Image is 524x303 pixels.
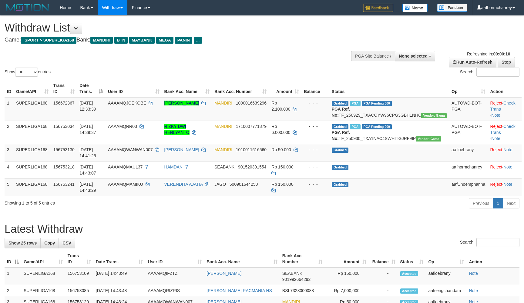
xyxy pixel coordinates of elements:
div: - - - [304,181,327,187]
img: MOTION_logo.png [5,3,51,12]
td: · [488,161,522,178]
td: TF_250929_TXACOYW96CPG3GBH1NHC [329,97,449,121]
span: Copy [44,241,55,245]
td: aafhormchanrey [449,161,488,178]
th: Op: activate to sort column ascending [449,80,488,97]
td: 4 [5,161,14,178]
span: Grabbed [332,148,349,153]
td: 156753109 [65,268,93,285]
td: SUPERLIGA168 [21,268,65,285]
span: Copy 7328000088 to clipboard [290,288,314,293]
td: · [488,144,522,161]
th: Amount: activate to sort column ascending [269,80,301,97]
a: Show 25 rows [5,238,41,248]
span: Rp 150.000 [271,182,293,187]
img: Button%20Memo.svg [402,4,428,12]
td: aafChoemphanna [449,178,488,196]
span: 156753130 [53,147,75,152]
th: Amount: activate to sort column ascending [325,250,369,268]
a: [PERSON_NAME] [164,101,199,105]
a: Check Trans [490,101,515,112]
td: · · [488,121,522,144]
span: Grabbed [332,182,349,187]
th: User ID: activate to sort column ascending [145,250,204,268]
span: Copy 1710007771879 to clipboard [236,124,267,129]
a: Note [469,271,478,276]
th: Trans ID: activate to sort column ascending [65,250,93,268]
span: SEABANK [282,271,302,276]
div: PGA Site Balance / [351,51,395,61]
span: AAAAMQJOEKOBE [108,101,146,105]
span: PGA Pending [362,124,392,129]
span: AAAAMQRR03 [108,124,137,129]
td: 2 [5,121,14,144]
input: Search: [476,68,519,77]
span: 156672367 [53,101,75,105]
th: Balance: activate to sort column ascending [369,250,398,268]
h4: Game: Bank: [5,37,343,43]
span: Rp 6.000.000 [271,124,290,135]
a: Copy [40,238,59,248]
a: Reject [490,165,502,169]
span: MANDIRI [214,101,232,105]
div: Showing 1 to 5 of 5 entries [5,198,214,206]
span: MANDIRI [214,147,232,152]
td: SUPERLIGA168 [14,161,51,178]
span: AAAAMQMAUL37 [108,165,143,169]
a: [PERSON_NAME] [207,271,241,276]
span: MANDIRI [214,124,232,129]
a: CSV [59,238,75,248]
span: [DATE] 14:41:25 [79,147,96,158]
span: PGA Pending [362,101,392,106]
span: Rp 150.000 [271,165,293,169]
th: Action [488,80,522,97]
td: 156753085 [65,285,93,296]
span: Copy 1090016639296 to clipboard [236,101,267,105]
span: [DATE] 14:39:37 [79,124,96,135]
td: aafloebrany [426,268,466,285]
img: panduan.png [437,4,467,12]
td: SUPERLIGA168 [14,121,51,144]
span: 156753241 [53,182,75,187]
td: 5 [5,178,14,196]
img: Feedback.jpg [363,4,393,12]
th: ID: activate to sort column descending [5,250,21,268]
span: Grabbed [332,124,349,129]
td: aafloebrany [449,144,488,161]
td: 1 [5,268,21,285]
span: Copy 901992664292 to clipboard [282,277,311,282]
td: AAAAMQIFZTZ [145,268,204,285]
span: ISPORT > SUPERLIGA168 [21,37,76,44]
td: 2 [5,285,21,296]
span: Copy 1010011616560 to clipboard [236,147,267,152]
a: Reject [490,147,502,152]
span: BTN [114,37,128,44]
span: 156753034 [53,124,75,129]
span: [DATE] 12:33:39 [79,101,96,112]
span: Vendor URL: https://trx31.1velocity.biz [421,113,447,118]
a: Note [469,288,478,293]
th: Bank Acc. Number: activate to sort column ascending [280,250,325,268]
a: Run Auto-Refresh [449,57,496,67]
a: HAMDAN [164,165,183,169]
a: Reject [490,124,502,129]
a: [PERSON_NAME] RACMANIA HS [207,288,272,293]
span: Grabbed [332,101,349,106]
th: Op: activate to sort column ascending [426,250,466,268]
span: Copy 901520391554 to clipboard [238,165,266,169]
a: VERENDITA AJATIA [164,182,203,187]
th: Bank Acc. Name: activate to sort column ascending [162,80,212,97]
div: - - - [304,123,327,129]
span: Accepted [400,288,418,294]
td: · [488,178,522,196]
span: Refreshing in: [467,52,510,56]
td: SUPERLIGA168 [14,144,51,161]
a: [PERSON_NAME] [164,147,199,152]
th: Date Trans.: activate to sort column ascending [93,250,146,268]
td: Rp 7,000,000 [325,285,369,296]
span: CSV [62,241,71,245]
th: ID [5,80,14,97]
th: Action [466,250,519,268]
th: Game/API: activate to sort column ascending [21,250,65,268]
h1: Withdraw List [5,22,343,34]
